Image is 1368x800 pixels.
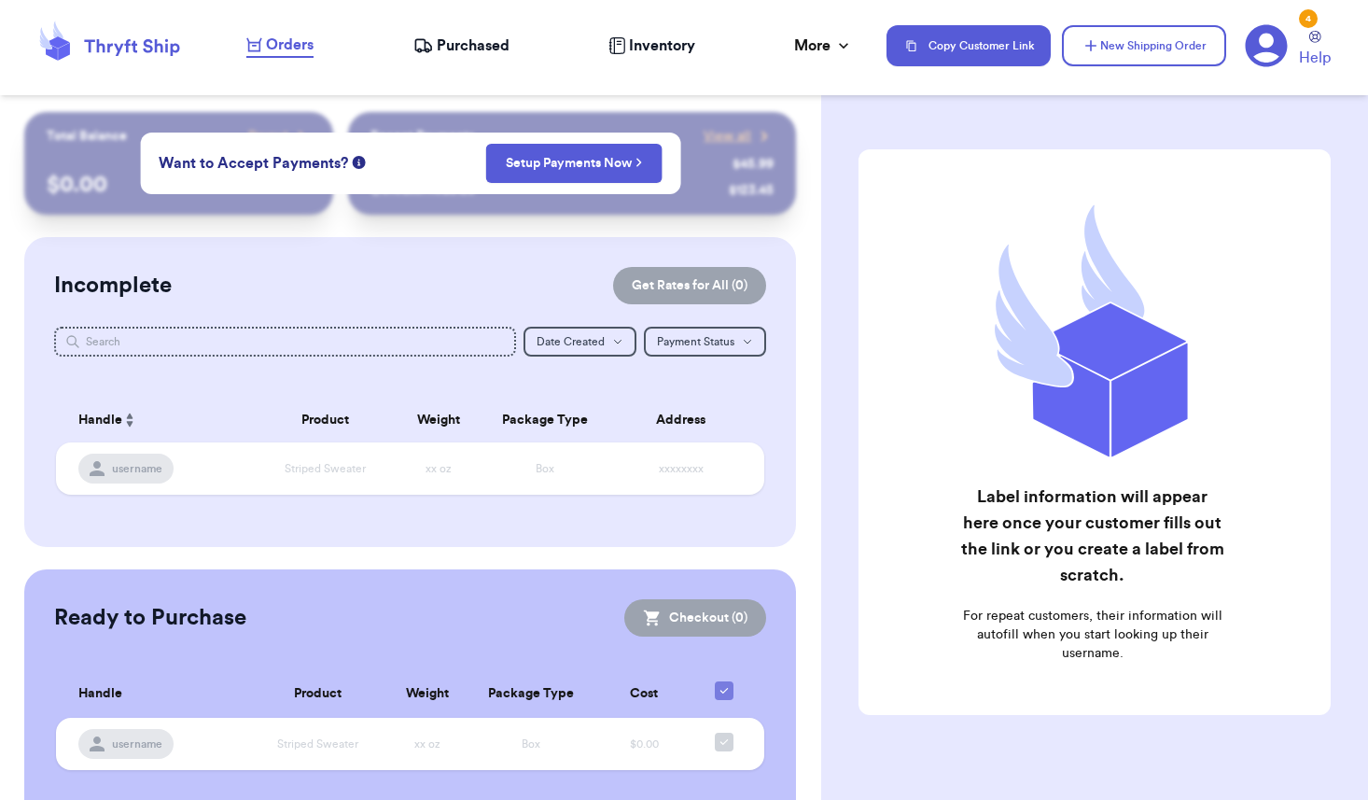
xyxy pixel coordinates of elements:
span: Purchased [437,35,510,57]
input: Search [54,327,516,357]
span: xxxxxxxx [659,463,704,474]
span: xx oz [426,463,452,474]
span: Help [1299,47,1331,69]
th: Package Type [482,398,609,442]
span: username [112,737,162,751]
span: username [112,461,162,476]
span: Striped Sweater [285,463,366,474]
span: Box [536,463,554,474]
span: xx oz [414,738,440,750]
button: New Shipping Order [1062,25,1226,66]
a: Inventory [608,35,695,57]
p: Total Balance [47,127,127,146]
div: $ 45.99 [733,155,774,174]
a: View all [704,127,774,146]
span: Box [522,738,540,750]
span: Want to Accept Payments? [159,152,348,175]
p: For repeat customers, their information will autofill when you start looking up their username. [961,607,1224,663]
button: Payment Status [644,327,766,357]
span: Orders [266,34,314,56]
button: Sort ascending [122,409,137,431]
th: Cost [593,670,696,718]
span: Striped Sweater [277,738,358,750]
span: Handle [78,684,122,704]
th: Product [249,670,386,718]
button: Get Rates for All (0) [613,267,766,304]
a: Orders [246,34,314,58]
th: Weight [386,670,468,718]
span: Handle [78,411,122,430]
a: Setup Payments Now [506,154,643,173]
span: Inventory [629,35,695,57]
span: $0.00 [630,738,659,750]
th: Weight [397,398,482,442]
button: Checkout (0) [624,599,766,637]
a: 4 [1245,24,1288,67]
span: View all [704,127,751,146]
a: Purchased [413,35,510,57]
div: $ 123.45 [729,181,774,200]
h2: Label information will appear here once your customer fills out the link or you create a label fr... [961,484,1224,588]
h2: Incomplete [54,271,172,301]
a: Help [1299,31,1331,69]
div: More [794,35,853,57]
div: 4 [1299,9,1318,28]
button: Copy Customer Link [886,25,1051,66]
th: Product [255,398,397,442]
span: Date Created [537,336,605,347]
button: Setup Payments Now [486,144,663,183]
p: $ 0.00 [47,170,311,200]
a: Payout [248,127,311,146]
span: Payment Status [657,336,734,347]
th: Address [608,398,764,442]
p: Recent Payments [370,127,474,146]
th: Package Type [468,670,593,718]
h2: Ready to Purchase [54,603,246,633]
button: Date Created [523,327,636,357]
span: Payout [248,127,288,146]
